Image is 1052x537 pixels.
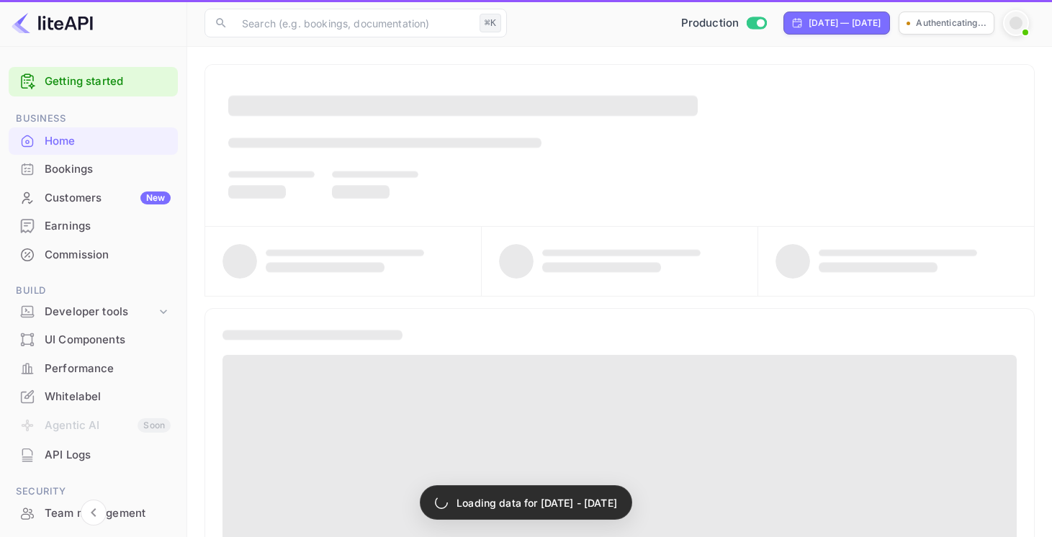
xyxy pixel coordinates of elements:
div: Customers [45,190,171,207]
a: API Logs [9,441,178,468]
input: Search (e.g. bookings, documentation) [233,9,474,37]
p: Loading data for [DATE] - [DATE] [457,495,617,510]
div: ⌘K [480,14,501,32]
div: Team management [45,505,171,522]
div: Earnings [45,218,171,235]
div: API Logs [45,447,171,464]
span: Production [681,15,739,32]
div: Earnings [9,212,178,240]
div: UI Components [45,332,171,348]
div: Bookings [9,155,178,184]
div: [DATE] — [DATE] [809,17,881,30]
div: Home [9,127,178,155]
div: Commission [9,241,178,269]
div: Commission [45,247,171,263]
img: LiteAPI logo [12,12,93,35]
p: Authenticating... [916,17,986,30]
span: Security [9,484,178,500]
div: Whitelabel [45,389,171,405]
div: Switch to Sandbox mode [675,15,773,32]
div: Home [45,133,171,150]
a: Commission [9,241,178,268]
div: Developer tools [9,299,178,325]
a: UI Components [9,326,178,353]
div: API Logs [9,441,178,469]
div: Developer tools [45,304,156,320]
div: Bookings [45,161,171,178]
a: Getting started [45,73,171,90]
span: Business [9,111,178,127]
div: New [140,191,171,204]
div: CustomersNew [9,184,178,212]
span: Build [9,283,178,299]
a: Earnings [9,212,178,239]
a: Team management [9,500,178,526]
div: Team management [9,500,178,528]
button: Collapse navigation [81,500,107,525]
a: Performance [9,355,178,382]
div: Whitelabel [9,383,178,411]
a: Home [9,127,178,154]
div: Getting started [9,67,178,96]
div: Click to change the date range period [783,12,890,35]
a: Whitelabel [9,383,178,410]
div: UI Components [9,326,178,354]
div: Performance [9,355,178,383]
a: Bookings [9,155,178,182]
a: CustomersNew [9,184,178,211]
div: Performance [45,361,171,377]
